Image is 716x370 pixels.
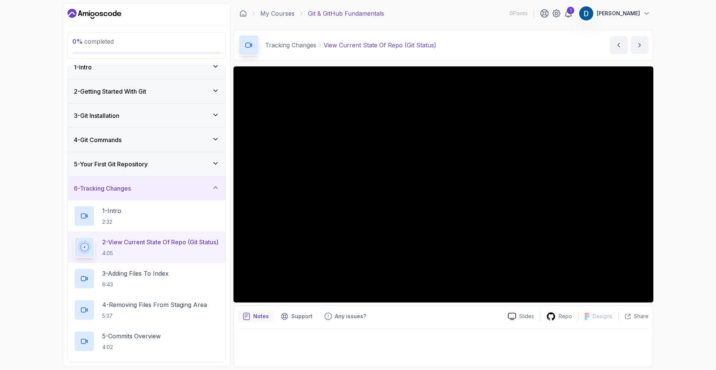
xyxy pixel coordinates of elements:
[579,6,593,21] img: user profile image
[308,9,384,18] p: Git & GitHub Fundamentals
[102,238,219,247] p: 2 - View Current State Of Repo (Git Status)
[68,152,225,176] button: 5-Your First Git Repository
[502,313,540,320] a: Slides
[324,41,436,50] p: View Current State Of Repo (Git Status)
[102,206,121,215] p: 1 - Intro
[519,313,534,320] p: Slides
[239,10,247,17] a: Dashboard
[631,36,649,54] button: next content
[68,176,225,200] button: 6-Tracking Changes
[74,300,219,320] button: 4-Removing Files From Staging Area5:37
[74,160,148,169] h3: 5 - Your First Git Repository
[74,87,146,96] h3: 2 - Getting Started With Git
[102,250,219,257] p: 4:05
[335,313,366,320] p: Any issues?
[579,6,650,21] button: user profile image[PERSON_NAME]
[102,332,161,341] p: 5 - Commits Overview
[102,281,169,288] p: 6:43
[233,66,653,302] iframe: 2 - View Current State of Repo (git status)
[74,268,219,289] button: 3-Adding Files To Index6:43
[276,310,317,322] button: Support button
[610,36,628,54] button: previous content
[618,313,649,320] button: Share
[102,300,207,309] p: 4 - Removing Files From Staging Area
[540,312,578,321] a: Repo
[74,237,219,258] button: 2-View Current State Of Repo (Git Status)4:05
[634,313,649,320] p: Share
[74,331,219,352] button: 5-Commits Overview4:02
[74,63,92,72] h3: 1 - Intro
[102,312,207,320] p: 5:37
[68,55,225,79] button: 1-Intro
[567,7,574,14] div: 1
[72,38,83,45] span: 0 %
[74,111,119,120] h3: 3 - Git Installation
[593,313,612,320] p: Designs
[238,310,273,322] button: notes button
[68,104,225,128] button: 3-Git Installation
[68,128,225,152] button: 4-Git Commands
[265,41,316,50] p: Tracking Changes
[102,344,161,351] p: 4:02
[74,206,219,226] button: 1-Intro2:32
[253,313,269,320] p: Notes
[68,79,225,103] button: 2-Getting Started With Git
[291,313,313,320] p: Support
[597,10,640,17] p: [PERSON_NAME]
[102,218,121,226] p: 2:32
[102,269,169,278] p: 3 - Adding Files To Index
[564,9,573,18] a: 1
[320,310,371,322] button: Feedback button
[74,135,122,144] h3: 4 - Git Commands
[72,38,114,45] span: completed
[509,10,528,17] p: 0 Points
[67,8,121,20] a: Dashboard
[74,184,131,193] h3: 6 - Tracking Changes
[559,313,572,320] p: Repo
[260,9,295,18] a: My Courses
